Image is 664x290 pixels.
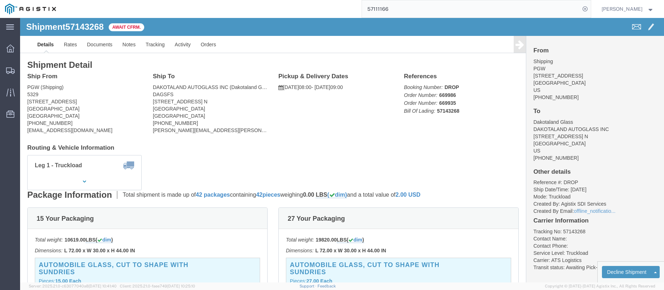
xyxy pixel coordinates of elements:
[20,18,664,282] iframe: FS Legacy Container
[317,284,336,288] a: Feedback
[602,5,642,13] span: Jesse Jordan
[89,284,117,288] span: [DATE] 10:41:40
[29,284,117,288] span: Server: 2025.21.0-c63077040a8
[167,284,195,288] span: [DATE] 10:25:10
[545,283,655,289] span: Copyright © [DATE]-[DATE] Agistix Inc., All Rights Reserved
[601,5,654,13] button: [PERSON_NAME]
[362,0,580,18] input: Search for shipment number, reference number
[5,4,56,14] img: logo
[120,284,195,288] span: Client: 2025.21.0-faee749
[300,284,317,288] a: Support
